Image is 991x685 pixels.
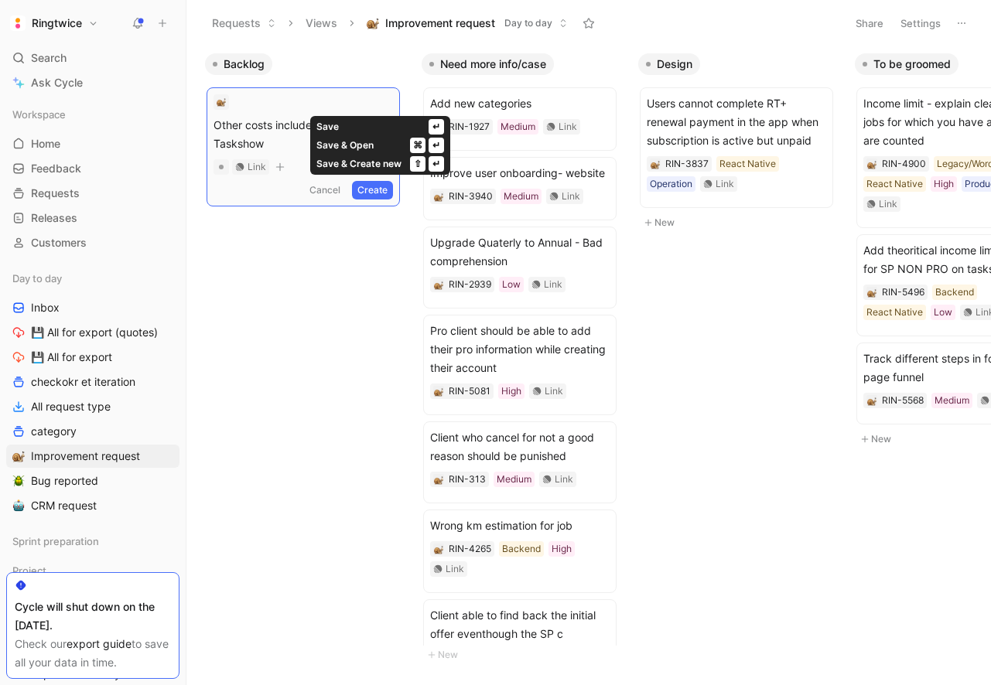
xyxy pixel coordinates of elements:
button: Share [849,12,890,34]
span: Improvement request [31,448,140,464]
span: Client able to find back the initial offer eventhough the SP c [430,606,610,643]
img: 🐌 [434,387,443,397]
div: RIN-5568 [882,393,924,408]
span: Search [31,49,67,67]
span: To be groomed [873,56,951,72]
span: Users cannot complete RT+ renewal payment in the app when subscription is active but unpaid [647,94,826,150]
img: 🐌 [434,281,443,290]
div: Backend [502,541,541,557]
span: Wrong km estimation for job [430,516,610,535]
div: React Native [866,176,923,192]
div: Save & Create new [316,156,402,172]
div: High [934,176,954,192]
button: To be groomed [855,53,959,75]
span: Improve user onboarding- website [430,164,610,182]
div: React Native [866,305,923,320]
button: 🐌 [433,474,444,485]
span: Need more info/case [440,56,546,72]
div: ⌘ [410,138,425,153]
span: Day to day [12,271,62,286]
a: 💾 All for export (quotes) [6,321,179,344]
a: Requests [6,182,179,205]
div: RIN-3837 [665,156,709,172]
img: 🐌 [867,288,877,298]
a: Client able to find back the initial offer eventhough the SP cLink [423,599,617,681]
a: Customers [6,231,179,254]
div: Save [316,119,339,135]
div: Low [934,305,952,320]
div: Workspace [6,103,179,126]
a: Add new categoriesMediumLink [423,87,617,151]
div: RIN-4900 [882,156,926,172]
button: RingtwiceRingtwice [6,12,102,34]
span: Add new categories [430,94,610,113]
div: React Native [719,156,776,172]
button: 🐌 [433,279,444,290]
button: 🐌 [433,544,444,554]
span: Sprint preparation [12,533,99,549]
button: 🐌 [433,191,444,202]
div: Link [559,119,577,135]
span: Feedback [31,161,81,176]
button: 🐌 [866,395,877,406]
div: Link [248,159,266,175]
img: 🐌 [867,160,877,169]
span: Customers [31,235,87,250]
div: Link [716,176,734,192]
a: Wrong km estimation for jobBackendHighLink [423,509,617,593]
div: 🐌 [650,158,661,169]
a: 🪲Bug reported [6,469,179,492]
button: 🐌Improvement requestDay to day [360,12,575,35]
div: ⇧ [410,156,425,172]
div: DesignNew [632,46,849,240]
div: Search [6,46,179,70]
span: Bug reported [31,473,98,489]
div: ↵ [429,119,444,135]
div: Medium [501,119,535,135]
button: 🐌 [866,287,877,298]
button: Cancel [304,181,346,199]
div: RIN-5081 [449,383,490,399]
a: 🤖CRM request [6,494,179,517]
img: 🐌 [651,160,660,169]
button: 🐌 [9,447,28,465]
span: Ask Cycle [31,73,83,92]
div: High [501,383,521,399]
img: 🐌 [367,17,379,29]
div: Medium [497,472,531,487]
div: Operation [650,176,692,192]
div: Need more info/caseNew [415,46,632,672]
img: Ringtwice [10,15,26,31]
a: 🐌Improvement request [6,445,179,468]
button: Backlog [205,53,272,75]
div: Link [446,561,464,577]
span: Pro client should be able to add their pro information while creating their account [430,322,610,377]
div: Day to dayInbox💾 All for export (quotes)💾 All for exportcheckokr et iterationAll request typecate... [6,267,179,517]
span: CRM request [31,498,97,513]
div: Day to day [6,267,179,290]
a: All request type [6,395,179,418]
button: Requests [205,12,283,35]
span: checkokr et iteration [31,374,135,390]
span: All request type [31,399,111,414]
a: category [6,420,179,443]
img: 🐌 [434,193,443,202]
h1: Ringtwice [32,16,82,30]
div: Save & Open [316,138,374,153]
button: 🐌 [866,158,877,169]
span: Workspace [12,107,66,122]
span: Inbox [31,300,60,315]
button: Settings [894,12,948,34]
span: Home [31,136,60,152]
span: Improvement request [385,15,495,31]
a: Feedback [6,157,179,180]
div: Backend [935,285,974,300]
div: High [552,541,572,557]
div: RIN-4265 [449,541,491,557]
a: 💾 All for export [6,346,179,369]
img: 🐌 [434,475,443,485]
